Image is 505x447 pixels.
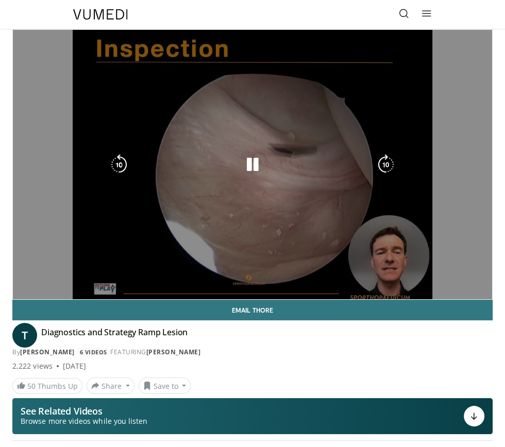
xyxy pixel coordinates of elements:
h4: Diagnostics and Strategy Ramp Lesion [41,327,188,343]
img: VuMedi Logo [73,9,128,20]
p: See Related Videos [21,406,147,416]
button: Share [87,377,134,394]
button: Save to [139,377,191,394]
a: T [12,323,37,348]
a: 6 Videos [76,348,110,356]
a: Email Thore [12,300,493,320]
a: 50 Thumbs Up [12,378,82,394]
video-js: Video Player [13,30,492,299]
button: See Related Videos Browse more videos while you listen [12,398,493,434]
a: [PERSON_NAME] [146,348,201,356]
div: [DATE] [63,361,86,371]
div: By FEATURING [12,348,493,357]
span: 2,222 views [12,361,53,371]
span: 50 [27,381,36,391]
span: Browse more videos while you listen [21,416,147,426]
a: [PERSON_NAME] [20,348,75,356]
